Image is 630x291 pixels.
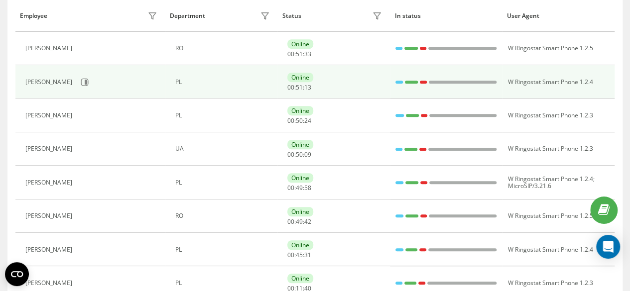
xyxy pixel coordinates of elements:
[304,217,311,226] span: 42
[296,217,303,226] span: 49
[287,83,294,92] span: 00
[287,207,313,216] div: Online
[287,274,313,283] div: Online
[170,12,205,19] div: Department
[287,140,313,149] div: Online
[287,173,313,183] div: Online
[304,184,311,192] span: 58
[507,175,593,183] span: W Ringostat Smart Phone 1.2.4
[304,251,311,259] span: 31
[282,12,301,19] div: Status
[507,182,551,190] span: MicroSIP/3.21.6
[287,185,311,192] div: : :
[287,84,311,91] div: : :
[287,150,294,159] span: 00
[287,151,311,158] div: : :
[507,279,593,287] span: W Ringostat Smart Phone 1.2.3
[507,245,593,254] span: W Ringostat Smart Phone 1.2.4
[20,12,47,19] div: Employee
[287,50,294,58] span: 00
[287,240,313,250] div: Online
[287,184,294,192] span: 00
[25,112,75,119] div: [PERSON_NAME]
[175,145,272,152] div: UA
[175,246,272,253] div: PL
[304,83,311,92] span: 13
[507,211,593,220] span: W Ringostat Smart Phone 1.2.5
[175,212,272,219] div: RO
[507,44,593,52] span: W Ringostat Smart Phone 1.2.5
[296,83,303,92] span: 51
[287,251,294,259] span: 00
[175,45,272,52] div: RO
[507,111,593,119] span: W Ringostat Smart Phone 1.2.3
[507,12,610,19] div: User Agent
[304,116,311,125] span: 24
[175,179,272,186] div: PL
[287,218,311,225] div: : :
[287,73,313,82] div: Online
[296,184,303,192] span: 49
[287,217,294,226] span: 00
[296,251,303,259] span: 45
[296,116,303,125] span: 50
[296,50,303,58] span: 51
[394,12,498,19] div: In status
[596,235,620,259] div: Open Intercom Messenger
[175,79,272,86] div: PL
[287,106,313,115] div: Online
[25,179,75,186] div: [PERSON_NAME]
[175,280,272,287] div: PL
[287,117,311,124] div: : :
[25,79,75,86] div: [PERSON_NAME]
[304,50,311,58] span: 33
[25,246,75,253] div: [PERSON_NAME]
[25,280,75,287] div: [PERSON_NAME]
[287,39,313,49] div: Online
[304,150,311,159] span: 09
[287,252,311,259] div: : :
[5,262,29,286] button: Open CMP widget
[507,78,593,86] span: W Ringostat Smart Phone 1.2.4
[25,45,75,52] div: [PERSON_NAME]
[25,212,75,219] div: [PERSON_NAME]
[175,112,272,119] div: PL
[287,51,311,58] div: : :
[25,145,75,152] div: [PERSON_NAME]
[287,116,294,125] span: 00
[296,150,303,159] span: 50
[507,144,593,153] span: W Ringostat Smart Phone 1.2.3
